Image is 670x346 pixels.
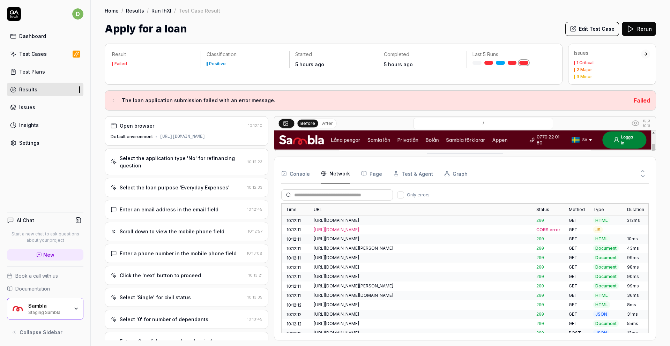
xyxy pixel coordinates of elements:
[147,7,149,14] div: /
[314,311,528,317] div: [URL][DOMAIN_NAME]
[247,159,262,164] time: 10:12:23
[247,251,262,256] time: 10:13:08
[121,7,123,14] div: /
[314,321,528,327] div: [URL][DOMAIN_NAME]
[12,302,24,315] img: Sambla Logo
[565,319,589,329] div: GET
[105,21,187,37] h1: Apply for a loan
[622,22,656,36] button: Rerun
[72,7,83,21] button: d
[314,330,528,336] div: [URL][DOMAIN_NAME]
[174,7,176,14] div: /
[361,164,382,183] button: Page
[28,303,69,309] div: Sambla
[565,281,589,291] div: GET
[286,302,301,308] time: 10:12:12
[286,227,301,233] time: 10:12:11
[7,29,83,43] a: Dashboard
[20,329,62,336] span: Collapse Sidebar
[286,311,301,318] time: 10:12:12
[7,272,83,279] a: Book a call with us
[286,236,301,242] time: 10:12:11
[286,321,301,327] time: 10:12:12
[160,134,205,140] div: [URL][DOMAIN_NAME]
[247,295,262,300] time: 10:13:35
[397,191,404,198] button: Only errors
[7,136,83,150] a: Settings
[623,272,648,281] div: 90ms
[7,65,83,78] a: Test Plans
[536,265,544,270] span: 200
[623,329,648,338] div: 13ms
[120,228,224,235] div: Scroll down to view the mobile phone field
[314,227,528,233] div: [URL][DOMAIN_NAME]
[15,272,58,279] span: Book a call with us
[565,272,589,281] div: GET
[536,218,544,223] span: 200
[565,300,589,310] div: GET
[17,217,34,224] h4: AI Chat
[286,330,301,337] time: 10:12:12
[536,237,544,242] span: 200
[314,302,528,308] div: [URL][DOMAIN_NAME]
[19,50,47,58] div: Test Cases
[593,264,619,270] span: Document
[319,120,336,127] button: After
[565,263,589,272] div: GET
[536,227,560,232] span: CORS error
[286,218,301,224] time: 10:12:11
[623,300,648,310] div: 8ms
[28,309,69,315] div: Staging Sambla
[593,283,619,289] span: Document
[536,331,544,336] span: 200
[282,204,310,216] div: Time
[593,311,609,317] span: JSON
[286,246,301,252] time: 10:12:11
[120,155,245,169] div: Select the application type 'No' for refinancing question
[593,330,609,336] span: JSON
[393,164,433,183] button: Test & Agent
[122,96,628,105] h3: The loan application submission failed with an error message.
[565,329,589,338] div: POST
[310,204,532,216] div: URL
[111,134,153,140] div: Default environment
[593,254,619,261] span: Document
[112,51,195,58] p: Result
[314,236,528,242] div: [URL][DOMAIN_NAME]
[120,294,191,301] div: Select 'Single' for civil status
[565,204,589,216] div: Method
[247,207,262,212] time: 10:12:45
[536,322,544,326] span: 200
[281,164,310,183] button: Console
[623,281,648,291] div: 99ms
[120,122,154,129] div: Open browser
[7,231,83,243] p: Start a new chat to ask questions about your project
[7,118,83,132] a: Insights
[623,319,648,329] div: 55ms
[248,273,262,278] time: 10:13:21
[565,225,589,234] div: GET
[15,285,50,292] span: Documentation
[321,164,350,183] button: Network
[286,264,301,271] time: 10:12:11
[7,47,83,61] a: Test Cases
[120,250,237,257] div: Enter a phone number in the mobile phone field
[623,204,648,216] div: Duration
[72,8,83,20] span: d
[565,310,589,319] div: GET
[444,164,468,183] button: Graph
[576,75,592,79] div: 9 Minor
[314,245,528,251] div: [URL][DOMAIN_NAME][PERSON_NAME]
[536,303,544,308] span: 200
[111,96,628,105] button: The loan application submission failed with an error message.
[593,292,610,299] span: HTML
[314,255,528,261] div: [URL][DOMAIN_NAME]
[286,255,301,261] time: 10:12:11
[623,216,648,225] div: 212ms
[126,7,144,14] a: Results
[576,68,592,72] div: 2 Major
[19,68,45,75] div: Test Plans
[7,100,83,114] a: Issues
[314,217,528,224] div: [URL][DOMAIN_NAME]
[589,204,623,216] div: Type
